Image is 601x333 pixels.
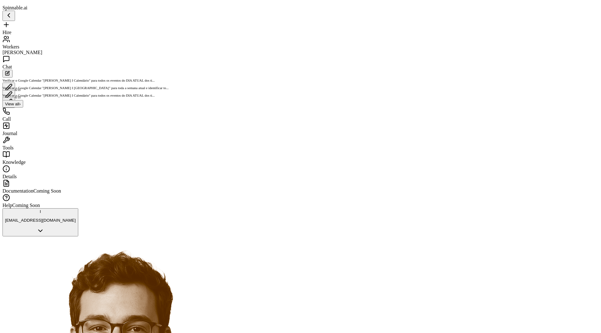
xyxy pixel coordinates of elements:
button: Edit conversation title [3,83,15,93]
span: Tools [3,145,13,150]
span: I [40,209,41,214]
span: Coming Soon [33,188,61,194]
span: Call [3,116,11,122]
span: Journal [3,131,17,136]
span: Knowledge [3,159,26,165]
span: Documentation [3,188,33,194]
span: .ai [23,5,28,10]
button: Edit conversation title [3,90,15,100]
span: View all [5,102,19,106]
span: Help [3,203,12,208]
p: [EMAIL_ADDRESS][DOMAIN_NAME] [5,218,76,223]
span: Verificar o Google Calendar "Loja Colombo I Calendário" para todos os eventos do DIA ATUAL dos ti... [3,93,155,97]
span: Details [3,174,17,179]
span: Chat [3,64,12,69]
span: Hire [3,30,11,35]
span: Workers [3,44,19,49]
div: [PERSON_NAME] [3,50,598,55]
span: › [19,102,21,106]
span: Spinnable [3,5,28,10]
span: Coming Soon [12,203,40,208]
button: Start new chat [3,70,13,78]
button: I[EMAIL_ADDRESS][DOMAIN_NAME] [3,208,78,236]
span: Verificar o Google Calendar "Loja Colombo I Calendário" para todos os eventos do DIA ATUAL dos ti... [3,78,155,82]
button: Show all conversations [3,100,23,108]
span: Verificar o Google Calendar "Loja Colombo I Calendário" para toda a semana atual e identificar to... [3,86,169,90]
button: Edit conversation title [3,98,15,108]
